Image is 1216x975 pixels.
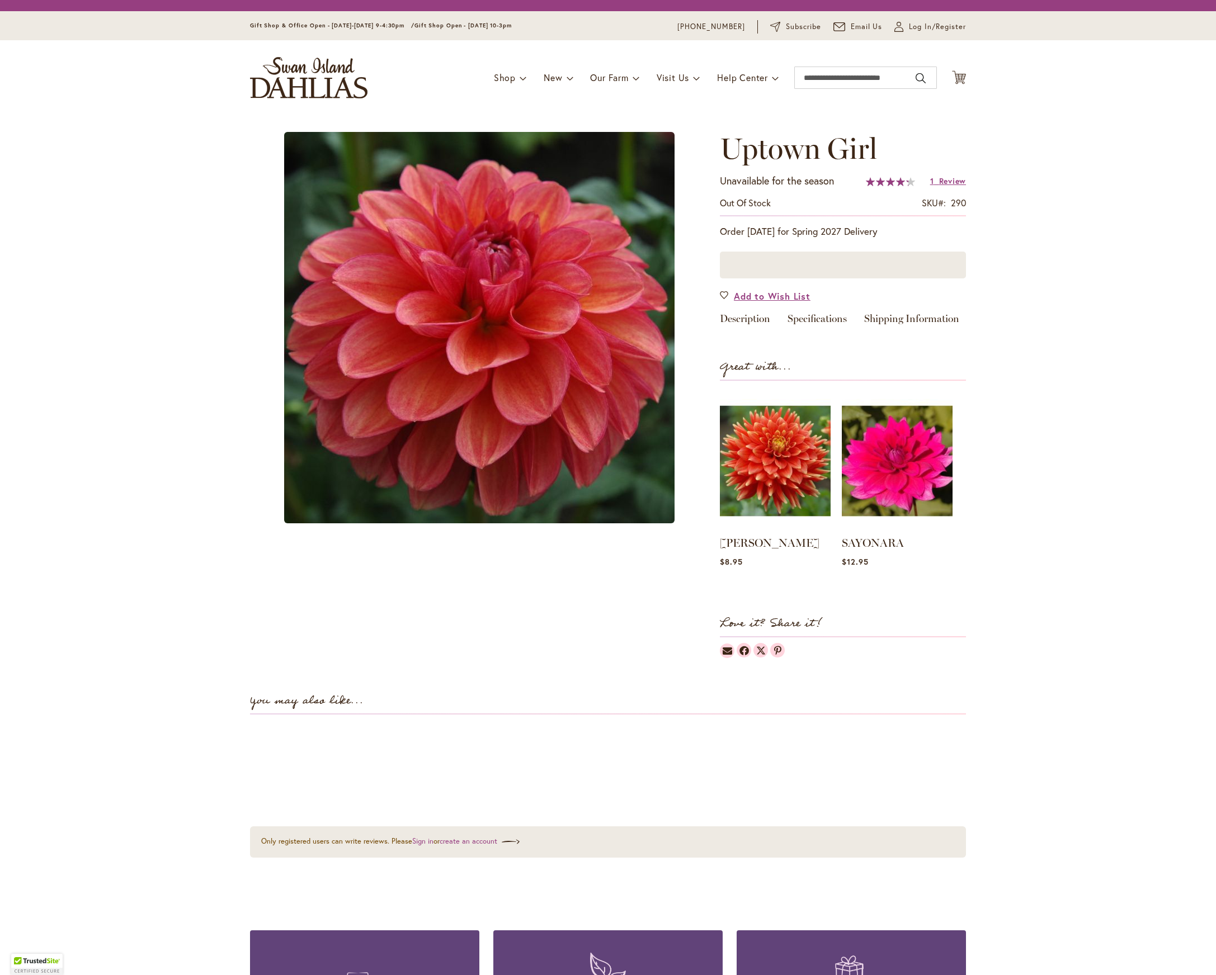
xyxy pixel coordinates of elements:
[864,314,959,330] a: Shipping Information
[922,197,946,209] strong: SKU
[412,836,433,846] a: Sign in
[770,643,785,657] a: Dahlias on Pinterest
[753,643,768,657] a: Dahlias on Twitter
[894,21,966,32] a: Log In/Register
[909,21,966,32] span: Log In/Register
[842,392,953,531] img: SAYONARA
[11,954,63,975] div: TrustedSite Certified
[734,290,810,302] span: Add to Wish List
[440,836,520,846] a: create an account
[770,21,821,32] a: Subscribe
[717,72,768,83] span: Help Center
[720,358,791,376] strong: Great with...
[250,22,414,29] span: Gift Shop & Office Open - [DATE]-[DATE] 9-4:30pm /
[720,225,966,238] p: Order [DATE] for Spring 2027 Delivery
[786,21,821,32] span: Subscribe
[916,69,926,87] button: Search
[866,177,915,186] div: 87%
[939,176,966,186] span: Review
[414,22,512,29] span: Gift Shop Open - [DATE] 10-3pm
[951,197,966,210] div: 290
[720,614,822,633] strong: Love it? Share it!
[720,392,831,531] img: STEVEN DAVID
[737,643,751,657] a: Dahlias on Facebook
[720,290,810,302] a: Add to Wish List
[851,21,883,32] span: Email Us
[720,197,771,210] div: Availability
[250,692,364,710] strong: You may also like...
[261,833,955,851] div: Only registered users can write reviews. Please or
[833,21,883,32] a: Email Us
[720,314,966,330] div: Detailed Product Info
[590,72,628,83] span: Our Farm
[284,132,675,523] img: main product photo
[720,536,819,550] a: [PERSON_NAME]
[930,176,966,186] a: 1 Review
[494,72,516,83] span: Shop
[657,72,689,83] span: Visit Us
[720,174,834,188] p: Unavailable for the season
[720,197,771,209] span: Out of stock
[842,556,869,567] span: $12.95
[720,131,878,166] span: Uptown Girl
[720,314,770,330] a: Description
[677,21,745,32] a: [PHONE_NUMBER]
[720,556,743,567] span: $8.95
[250,57,367,98] a: store logo
[788,314,847,330] a: Specifications
[544,72,562,83] span: New
[842,536,904,550] a: SAYONARA
[930,176,934,186] span: 1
